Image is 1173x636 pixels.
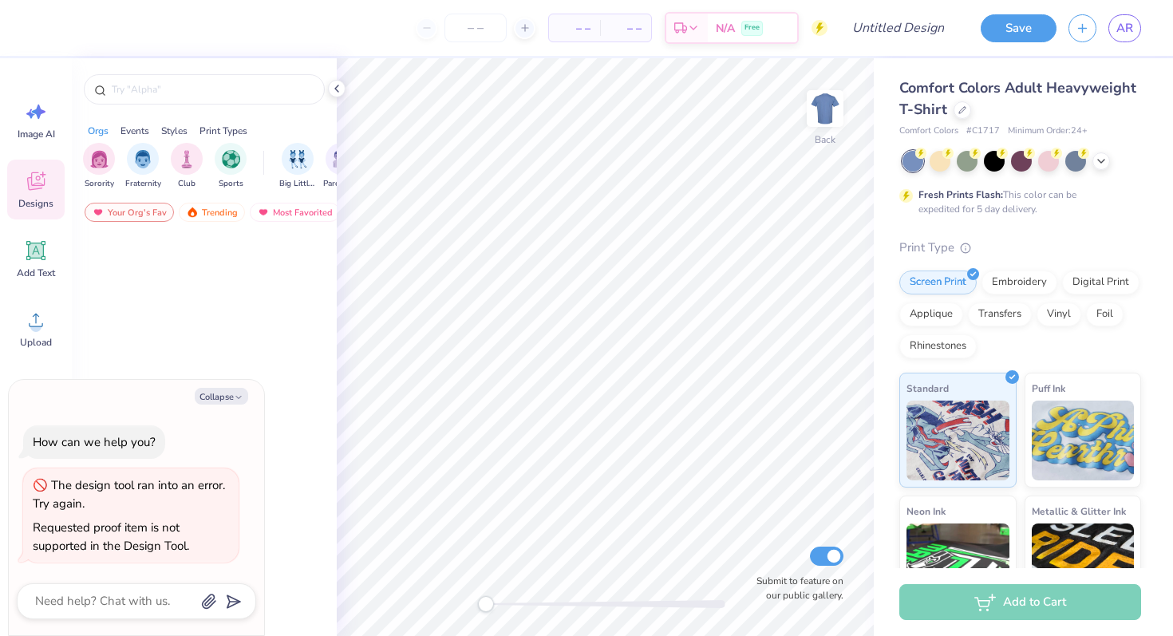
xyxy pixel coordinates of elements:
input: – – [444,14,507,42]
span: Big Little Reveal [279,178,316,190]
div: Accessibility label [478,596,494,612]
button: filter button [279,143,316,190]
button: Save [981,14,1056,42]
span: Parent's Weekend [323,178,360,190]
div: Most Favorited [250,203,340,222]
div: filter for Fraternity [125,143,161,190]
img: Back [809,93,841,124]
button: filter button [125,143,161,190]
div: Screen Print [899,271,977,294]
img: Club Image [178,150,195,168]
div: Vinyl [1037,302,1081,326]
div: Foil [1086,302,1124,326]
div: Transfers [968,302,1032,326]
img: Standard [906,401,1009,480]
span: Metallic & Glitter Ink [1032,503,1126,519]
button: Collapse [195,388,248,405]
button: filter button [323,143,360,190]
div: Applique [899,302,963,326]
span: Add Text [17,267,55,279]
img: Parent's Weekend Image [333,150,351,168]
button: filter button [171,143,203,190]
span: # C1717 [966,124,1000,138]
img: Metallic & Glitter Ink [1032,523,1135,603]
div: This color can be expedited for 5 day delivery. [918,188,1115,216]
img: trending.gif [186,207,199,218]
span: Fraternity [125,178,161,190]
span: Image AI [18,128,55,140]
span: AR [1116,19,1133,38]
span: Free [744,22,760,34]
div: filter for Parent's Weekend [323,143,360,190]
span: Standard [906,380,949,397]
span: Comfort Colors [899,124,958,138]
div: Your Org's Fav [85,203,174,222]
input: Try "Alpha" [110,81,314,97]
div: Print Type [899,239,1141,257]
img: Big Little Reveal Image [289,150,306,168]
img: Fraternity Image [134,150,152,168]
div: filter for Club [171,143,203,190]
img: Puff Ink [1032,401,1135,480]
strong: Fresh Prints Flash: [918,188,1003,201]
div: Back [815,132,835,147]
span: – – [610,20,642,37]
button: filter button [83,143,115,190]
span: Comfort Colors Adult Heavyweight T-Shirt [899,78,1136,119]
span: Designs [18,197,53,210]
span: Minimum Order: 24 + [1008,124,1088,138]
img: most_fav.gif [92,207,105,218]
img: most_fav.gif [257,207,270,218]
span: Puff Ink [1032,380,1065,397]
span: – – [559,20,590,37]
img: Neon Ink [906,523,1009,603]
div: Events [120,124,149,138]
div: How can we help you? [33,434,156,450]
div: Requested proof item is not supported in the Design Tool. [33,519,189,554]
div: filter for Sports [215,143,247,190]
div: Rhinestones [899,334,977,358]
span: N/A [716,20,735,37]
div: filter for Sorority [83,143,115,190]
img: Sports Image [222,150,240,168]
span: Sorority [85,178,114,190]
div: The design tool ran into an error. Try again. [33,477,225,512]
span: Sports [219,178,243,190]
div: Digital Print [1062,271,1139,294]
span: Club [178,178,195,190]
button: filter button [215,143,247,190]
div: filter for Big Little Reveal [279,143,316,190]
img: Sorority Image [90,150,109,168]
div: Print Types [199,124,247,138]
div: Styles [161,124,188,138]
div: Trending [179,203,245,222]
div: Orgs [88,124,109,138]
span: Upload [20,336,52,349]
div: Embroidery [981,271,1057,294]
input: Untitled Design [839,12,957,44]
span: Neon Ink [906,503,946,519]
a: AR [1108,14,1141,42]
label: Submit to feature on our public gallery. [748,574,843,602]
